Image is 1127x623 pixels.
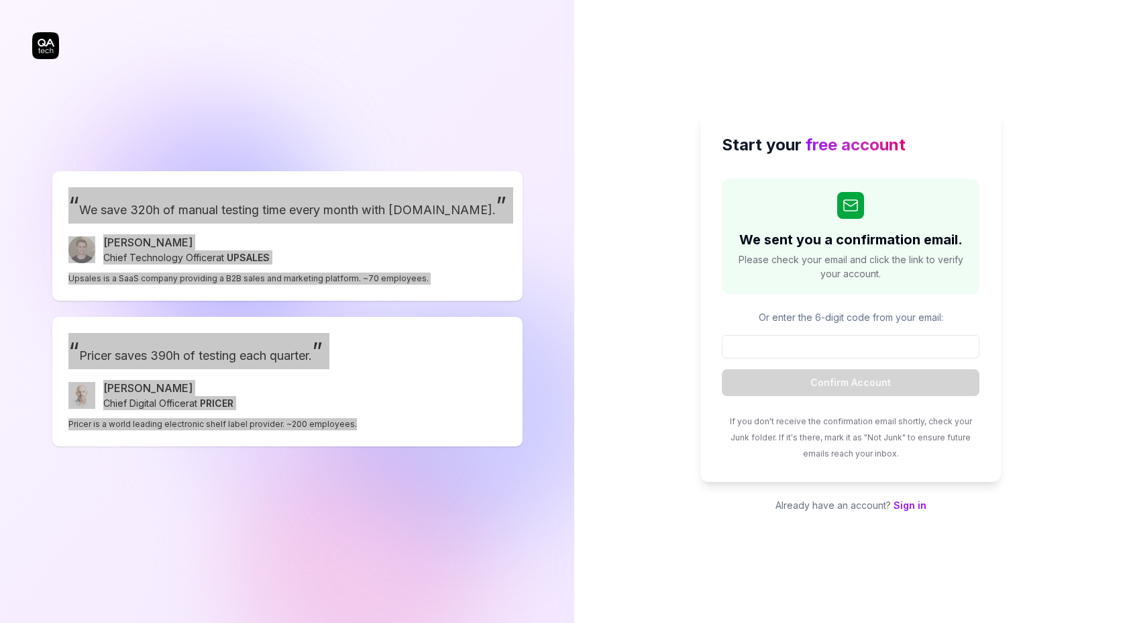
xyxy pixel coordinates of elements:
[200,397,233,409] span: PRICER
[68,236,95,263] img: Fredrik Seidl
[227,252,270,263] span: UPSALES
[312,336,323,366] span: ”
[68,273,429,285] p: Upsales is a SaaS company providing a B2B sales and marketing platform. ~70 employees.
[103,396,233,410] p: Chief Digital Officer at
[739,230,963,250] h2: We sent you a confirmation email.
[730,416,972,459] span: If you don't receive the confirmation email shortly, check your Junk folder. If it's there, mark ...
[68,418,357,430] p: Pricer is a world leading electronic shelf label provider. ~200 employees.
[52,171,523,301] a: “We save 320h of manual testing time every month with [DOMAIN_NAME].”Fredrik Seidl[PERSON_NAME]Ch...
[103,234,270,250] p: [PERSON_NAME]
[103,380,233,396] p: [PERSON_NAME]
[735,252,966,281] span: Please check your email and click the link to verify your account.
[496,191,506,220] span: ”
[52,317,523,446] a: “Pricer saves 390h of testing each quarter.”Chris Chalkitis[PERSON_NAME]Chief Digital Officerat P...
[68,336,79,366] span: “
[68,382,95,409] img: Chris Chalkitis
[68,191,79,220] span: “
[722,369,979,396] button: Confirm Account
[68,187,506,224] p: We save 320h of manual testing time every month with [DOMAIN_NAME].
[700,498,1001,512] p: Already have an account?
[894,499,926,511] a: Sign in
[722,310,979,324] p: Or enter the 6-digit code from your email:
[103,250,270,265] p: Chief Technology Officer at
[68,333,506,369] p: Pricer saves 390h of testing each quarter.
[722,133,979,157] h2: Start your
[806,135,906,154] span: free account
